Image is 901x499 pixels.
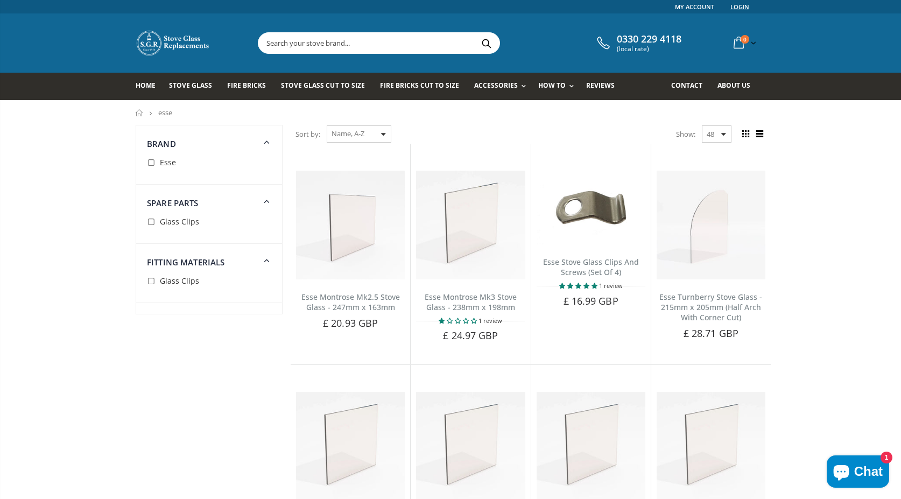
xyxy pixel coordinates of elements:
[281,81,364,90] span: Stove Glass Cut To Size
[301,292,400,312] a: Esse Montrose Mk2.5 Stove Glass - 247mm x 163mm
[136,109,144,116] a: Home
[158,108,172,117] span: esse
[296,171,405,279] img: Esse Montrose MK25 Stove Glass
[717,81,750,90] span: About us
[594,33,681,53] a: 0330 229 4118 (local rate)
[425,292,517,312] a: Esse Montrose Mk3 Stove Glass - 238mm x 198mm
[740,128,751,140] span: Grid view
[823,455,892,490] inbox-online-store-chat: Shopify online store chat
[258,33,620,53] input: Search your stove brand...
[729,32,758,53] a: 0
[227,81,266,90] span: Fire Bricks
[657,171,765,279] img: Esse Turnberry haf arch stove glass with one corner cut
[543,257,639,277] a: Esse Stove Glass Clips And Screws (Set Of 4)
[754,128,765,140] span: List view
[443,329,498,342] span: £ 24.97 GBP
[671,81,702,90] span: Contact
[227,73,274,100] a: Fire Bricks
[136,73,164,100] a: Home
[617,45,681,53] span: (local rate)
[147,138,176,149] span: Brand
[439,317,478,325] span: 1.00 stars
[136,30,211,57] img: Stove Glass Replacement
[717,73,758,100] a: About us
[617,33,681,45] span: 0330 229 4118
[659,292,762,322] a: Esse Turnberry Stove Glass - 215mm x 205mm (Half Arch With Corner Cut)
[323,317,378,329] span: £ 20.93 GBP
[474,73,531,100] a: Accessories
[474,81,518,90] span: Accessories
[586,81,615,90] span: Reviews
[684,327,738,340] span: £ 28.71 GBP
[416,171,525,279] img: Esse Montrose Mk3 Stove Glass
[537,171,645,245] img: Set of 4 Esse glass clips with screws
[160,276,199,286] span: Glass Clips
[160,157,176,167] span: Esse
[147,198,199,208] span: Spare Parts
[538,73,579,100] a: How To
[676,125,695,143] span: Show:
[147,257,225,268] span: Fitting Materials
[281,73,372,100] a: Stove Glass Cut To Size
[160,216,199,227] span: Glass Clips
[169,81,212,90] span: Stove Glass
[586,73,623,100] a: Reviews
[599,282,623,290] span: 1 review
[380,81,459,90] span: Fire Bricks Cut To Size
[169,73,220,100] a: Stove Glass
[538,81,566,90] span: How To
[671,73,710,100] a: Contact
[559,282,599,290] span: 5.00 stars
[564,294,618,307] span: £ 16.99 GBP
[474,33,498,53] button: Search
[741,35,749,44] span: 0
[380,73,467,100] a: Fire Bricks Cut To Size
[295,125,320,144] span: Sort by:
[478,317,502,325] span: 1 review
[136,81,156,90] span: Home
